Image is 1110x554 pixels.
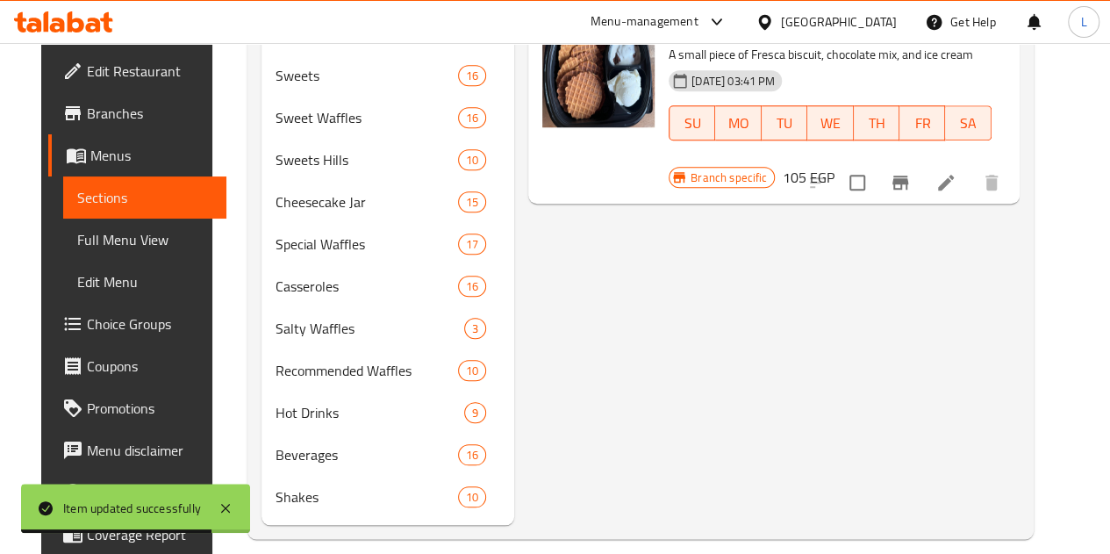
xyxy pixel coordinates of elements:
div: Shakes10 [261,476,514,518]
div: items [458,107,486,128]
div: items [458,65,486,86]
div: items [458,444,486,465]
span: Shakes [276,486,458,507]
span: 16 [459,447,485,464]
span: Branches [87,103,212,124]
span: Cheesecake Jar [276,191,458,212]
span: Menus [90,145,212,166]
span: Promotions [87,398,212,419]
a: Menus [48,134,226,176]
span: Upsell [87,482,212,503]
div: Menu-management [591,11,698,32]
span: 10 [459,152,485,169]
span: Recommended Waffles [276,360,458,381]
span: 3 [465,320,485,337]
span: Casseroles [276,276,458,297]
span: L [1080,12,1086,32]
div: Casseroles16 [261,265,514,307]
button: Branch-specific-item [879,162,921,204]
span: [DATE] 03:41 PM [684,73,782,90]
div: Special Waffles [276,234,458,255]
span: Edit Restaurant [87,61,212,82]
div: Cheesecake Jar15 [261,181,514,223]
div: Recommended Waffles10 [261,349,514,392]
span: Sweet Waffles [276,107,458,128]
span: SU [677,111,708,136]
span: 10 [459,489,485,506]
button: FR [899,105,945,140]
button: MO [715,105,761,140]
span: MO [722,111,754,136]
div: Special Waffles17 [261,223,514,265]
span: TH [861,111,892,136]
div: Salty Waffles3 [261,307,514,349]
img: Freskato Bites [542,15,655,127]
div: [GEOGRAPHIC_DATA] [781,12,897,32]
span: Beverages [276,444,458,465]
div: items [464,402,486,423]
h6: 105 EGP [782,165,834,190]
span: Salty Waffles [276,318,464,339]
a: Menu disclaimer [48,429,226,471]
div: items [458,149,486,170]
button: SA [945,105,991,140]
a: Edit Menu [63,261,226,303]
div: items [458,486,486,507]
span: 15 [459,194,485,211]
span: Branch specific [684,169,774,186]
span: 9 [465,405,485,421]
span: Coupons [87,356,212,377]
div: Hot Drinks9 [261,392,514,434]
span: WE [814,111,846,136]
span: Sweets [276,65,458,86]
div: Sweet Waffles16 [261,97,514,139]
span: Menu disclaimer [87,440,212,461]
button: delete [970,162,1013,204]
div: Beverages16 [261,434,514,476]
span: 16 [459,110,485,126]
div: items [464,318,486,339]
a: Edit Restaurant [48,50,226,92]
span: SA [952,111,984,136]
div: items [458,191,486,212]
a: Coupons [48,345,226,387]
button: TU [762,105,807,140]
div: items [458,276,486,297]
span: Sections [77,187,212,208]
div: Item updated successfully [63,499,201,518]
div: Sweets16 [261,54,514,97]
span: TU [769,111,800,136]
span: Hot Drinks [276,402,464,423]
span: FR [906,111,938,136]
span: Sweets Hills [276,149,458,170]
span: Full Menu View [77,229,212,250]
a: Branches [48,92,226,134]
a: Promotions [48,387,226,429]
div: Sweets Hills10 [261,139,514,181]
a: Full Menu View [63,219,226,261]
span: Edit Menu [77,271,212,292]
span: Choice Groups [87,313,212,335]
a: Choice Groups [48,303,226,345]
span: 10 [459,363,485,379]
button: TH [854,105,899,140]
span: Select to update [839,164,876,201]
a: Sections [63,176,226,219]
a: Upsell [48,471,226,514]
span: 16 [459,68,485,84]
span: 16 [459,278,485,295]
a: Edit menu item [935,172,956,193]
span: Coverage Report [87,524,212,545]
button: WE [807,105,853,140]
div: items [458,360,486,381]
